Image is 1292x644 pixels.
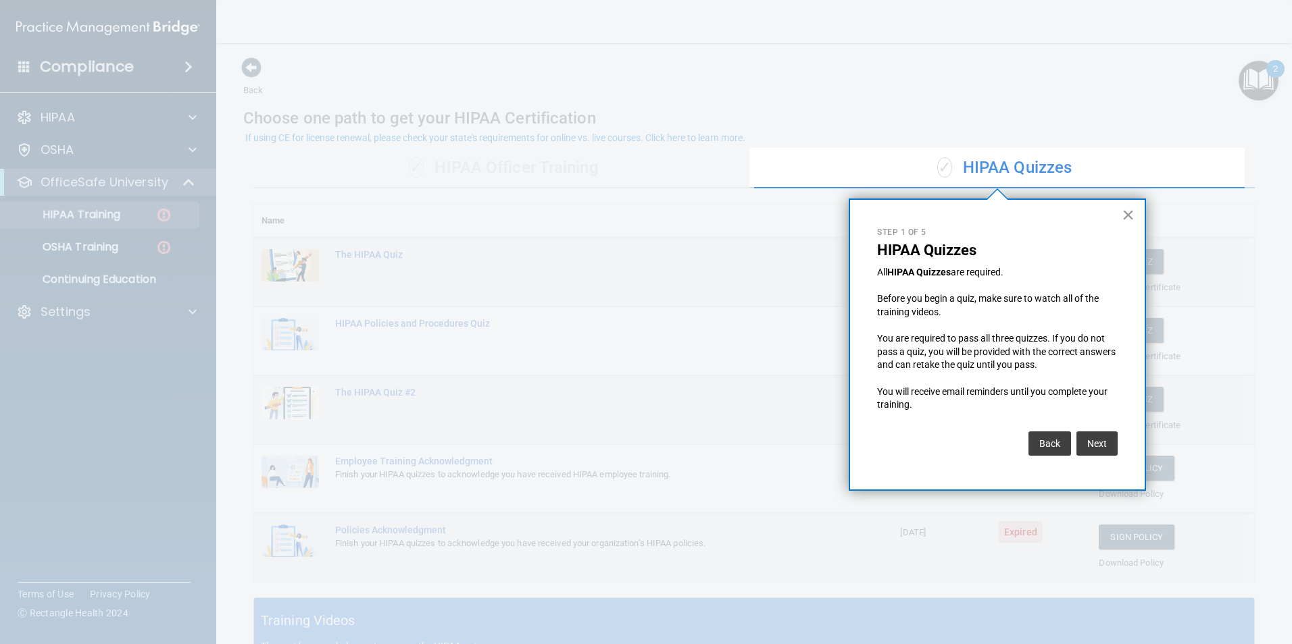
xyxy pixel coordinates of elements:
div: HIPAA Quizzes [754,148,1255,188]
p: You are required to pass all three quizzes. If you do not pass a quiz, you will be provided with ... [877,332,1118,372]
p: Step 1 of 5 [877,227,1118,238]
span: ✓ [937,157,952,178]
p: HIPAA Quizzes [877,242,1118,259]
button: Close [1122,204,1135,225]
button: Back [1028,431,1071,456]
p: You will receive email reminders until you complete your training. [877,385,1118,412]
button: Next [1076,431,1118,456]
span: All [877,267,887,277]
strong: HIPAA Quizzes [887,267,951,277]
span: are required. [951,267,1003,277]
p: Before you begin a quiz, make sure to watch all of the training videos. [877,292,1118,319]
